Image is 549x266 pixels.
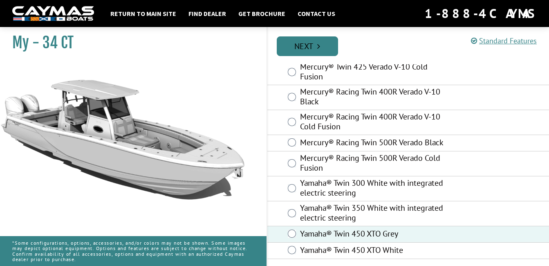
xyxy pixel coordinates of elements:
[277,36,338,56] a: Next
[12,236,254,266] p: *Some configurations, options, accessories, and/or colors may not be shown. Some images may depic...
[12,34,246,52] h1: My - 34 CT
[471,36,537,45] a: Standard Features
[425,5,537,23] div: 1-888-4CAYMAS
[300,178,450,200] label: Yamaha® Twin 300 White with integrated electric steering
[12,6,94,21] img: white-logo-c9c8dbefe5ff5ceceb0f0178aa75bf4bb51f6bca0971e226c86eb53dfe498488.png
[300,62,450,83] label: Mercury® Twin 425 Verado V-10 Cold Fusion
[106,8,180,19] a: Return to main site
[300,245,450,257] label: Yamaha® Twin 450 XTO White
[300,153,450,175] label: Mercury® Racing Twin 500R Verado Cold Fusion
[300,138,450,149] label: Mercury® Racing Twin 500R Verado Black
[294,8,339,19] a: Contact Us
[184,8,230,19] a: Find Dealer
[234,8,289,19] a: Get Brochure
[300,229,450,241] label: Yamaha® Twin 450 XTO Grey
[300,112,450,133] label: Mercury® Racing Twin 400R Verado V-10 Cold Fusion
[300,87,450,108] label: Mercury® Racing Twin 400R Verado V-10 Black
[300,203,450,225] label: Yamaha® Twin 350 White with integrated electric steering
